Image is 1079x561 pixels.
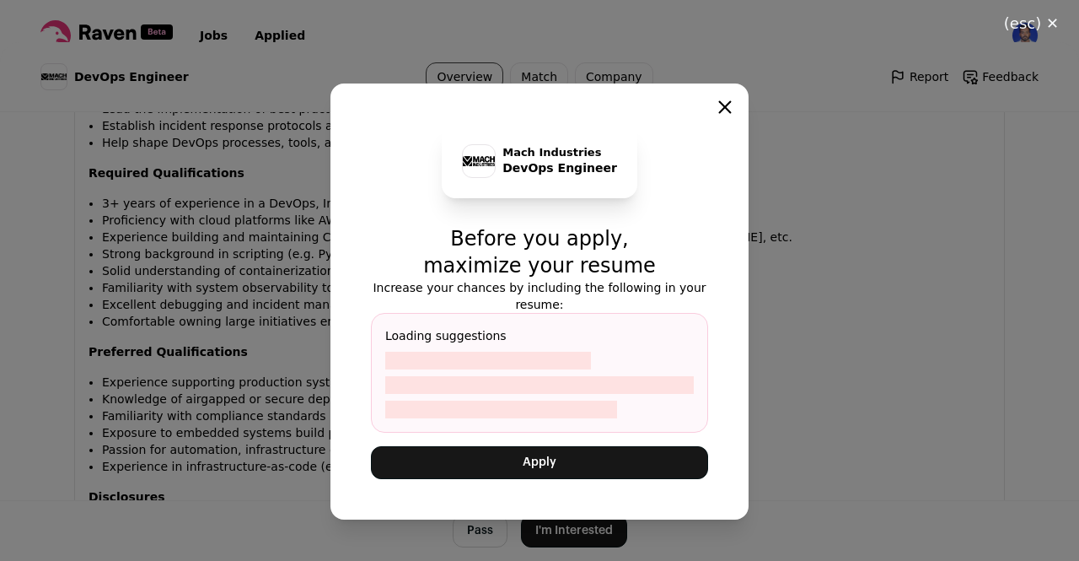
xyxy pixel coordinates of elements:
button: Close modal [718,100,732,114]
p: Increase your chances by including the following in your resume: [371,279,708,313]
p: Mach Industries [502,146,617,159]
img: 1d4e98ef385f54a8ae061c9b7922942154a4b113e8958a771bbb56a3db98c9c2.jpg [463,156,495,165]
p: DevOps Engineer [502,159,617,177]
p: Before you apply, maximize your resume [371,225,708,279]
button: Close modal [984,5,1079,42]
button: Apply [371,446,708,479]
div: Loading suggestions [371,313,708,433]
